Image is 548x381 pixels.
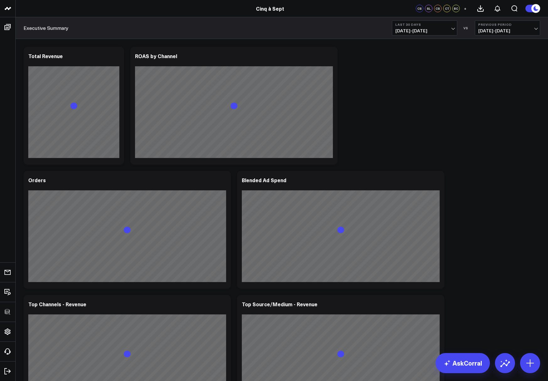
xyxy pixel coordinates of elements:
span: + [464,6,467,11]
a: Cinq à Sept [256,5,284,12]
div: CS [416,5,423,12]
a: AskCorral [436,353,490,373]
span: [DATE] - [DATE] [478,28,537,33]
div: Total Revenue [28,52,63,59]
div: ROAS by Channel [135,52,177,59]
div: SL [425,5,432,12]
div: Top Source/Medium - Revenue [242,301,317,308]
span: [DATE] - [DATE] [395,28,454,33]
a: Executive Summary [24,24,68,31]
button: Last 30 Days[DATE]-[DATE] [392,20,457,35]
div: Blended Ad Spend [242,177,286,183]
button: + [461,5,469,12]
div: BC [452,5,460,12]
div: Orders [28,177,46,183]
div: CS [434,5,442,12]
b: Last 30 Days [395,23,454,26]
b: Previous Period [478,23,537,26]
div: VS [460,26,472,30]
button: Previous Period[DATE]-[DATE] [475,20,540,35]
div: CT [443,5,451,12]
div: Top Channels - Revenue [28,301,86,308]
